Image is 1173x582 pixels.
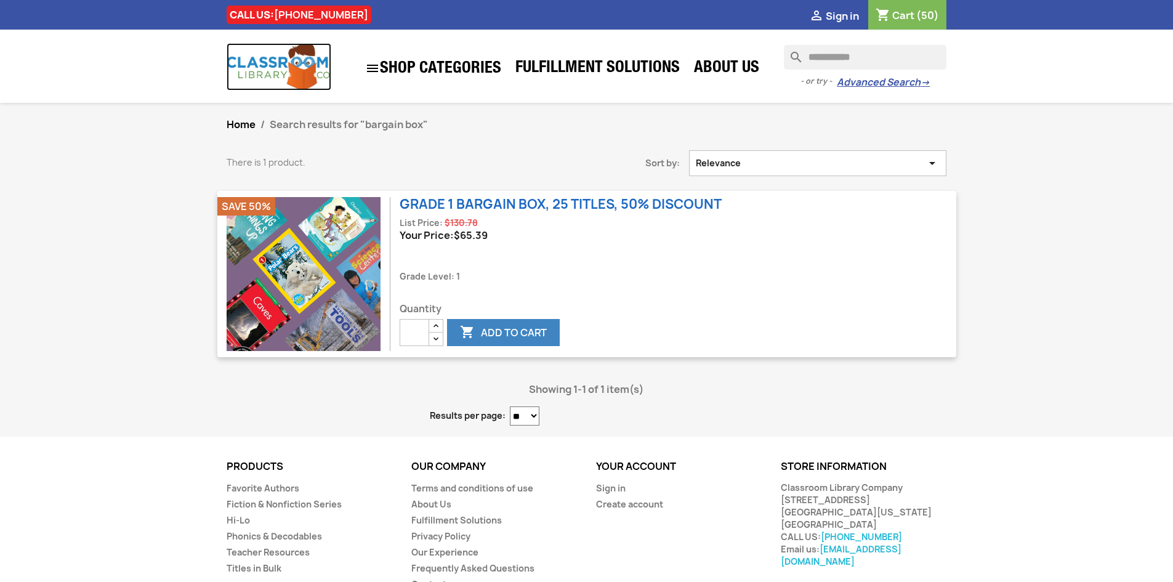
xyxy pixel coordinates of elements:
[781,543,901,567] a: [EMAIL_ADDRESS][DOMAIN_NAME]
[411,482,533,494] a: Terms and conditions of use
[596,459,676,473] a: Your account
[460,326,475,341] i: 
[925,157,940,169] i: 
[892,9,914,22] span: Cart
[809,9,859,23] a:  Sign in
[227,562,281,574] a: Titles in Bulk
[784,45,799,60] i: search
[227,6,371,24] div: CALL US:
[227,118,256,131] a: Home
[800,75,837,87] span: - or try -
[921,76,930,89] span: →
[411,546,478,558] a: Our Experience
[400,319,429,346] input: Quantity
[227,530,322,542] a: Phonics & Decodables
[411,530,470,542] a: Privacy Policy
[227,377,947,402] div: Showing 1-1 of 1 item(s)
[876,9,939,22] a: Shopping cart link containing 50 product(s)
[784,45,946,70] input: Search
[447,319,560,346] button: Add to cart
[876,9,890,23] i: shopping_cart
[411,461,578,472] p: Our company
[454,228,488,242] span: Price
[596,498,663,510] a: Create account
[781,482,947,568] div: Classroom Library Company [STREET_ADDRESS] [GEOGRAPHIC_DATA][US_STATE] [GEOGRAPHIC_DATA] CALL US:...
[359,55,507,82] a: SHOP CATEGORIES
[445,217,478,229] span: Regular price
[826,9,859,23] span: Sign in
[227,514,250,526] a: Hi-Lo
[227,498,342,510] a: Fiction & Nonfiction Series
[227,156,516,169] p: There is 1 product.
[509,57,686,81] a: Fulfillment Solutions
[400,303,722,315] span: Quantity
[227,461,393,472] p: Products
[688,57,765,81] a: About Us
[534,157,689,169] span: Sort by:
[809,9,824,24] i: 
[400,229,722,241] div: Your Price:
[400,217,443,228] span: List Price:
[916,9,939,22] span: (50)
[270,118,428,131] span: Search results for "bargain box"
[430,410,506,422] label: Results per page:
[821,531,902,543] a: [PHONE_NUMBER]
[689,150,947,176] button: Sort by selection
[227,482,299,494] a: Favorite Authors
[400,271,460,282] span: Grade Level: 1
[400,195,722,213] a: GRADE 1 BARGAIN BOX, 25 TITLES, 50% DISCOUNT
[227,197,381,351] img: GRADE 1 BARGAIN BOX, 25 TITLES, 50% DISCOUNT
[365,61,380,76] i: 
[411,514,502,526] a: Fulfillment Solutions
[837,76,930,89] a: Advanced Search→
[274,8,368,22] a: [PHONE_NUMBER]
[411,562,534,574] a: Frequently Asked Questions
[227,43,331,91] img: Classroom Library Company
[781,461,947,472] p: Store information
[217,197,275,216] li: Save 50%
[227,546,310,558] a: Teacher Resources
[596,482,626,494] a: Sign in
[411,498,451,510] a: About Us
